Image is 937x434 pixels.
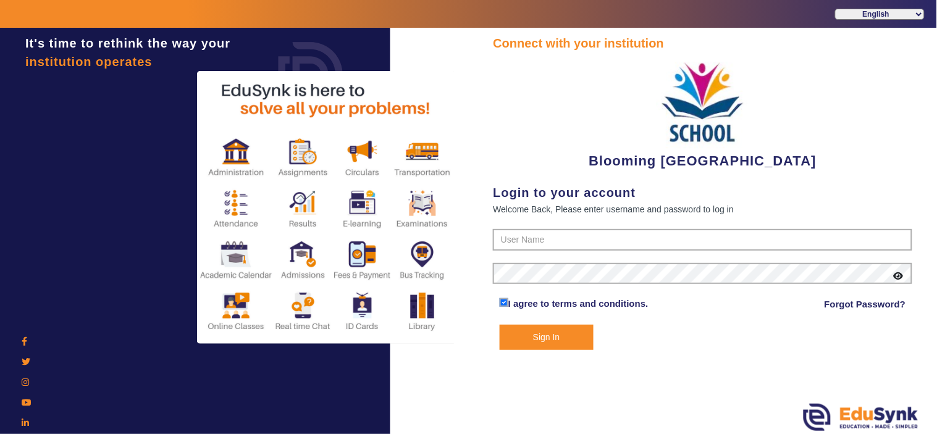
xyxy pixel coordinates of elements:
[25,36,230,50] span: It's time to rethink the way your
[493,202,912,217] div: Welcome Back, Please enter username and password to log in
[25,55,153,69] span: institution operates
[493,183,912,202] div: Login to your account
[197,71,456,344] img: login2.png
[264,28,357,120] img: login.png
[493,229,912,251] input: User Name
[657,52,749,151] img: 3e5c6726-73d6-4ac3-b917-621554bbe9c3
[493,34,912,52] div: Connect with your institution
[804,404,918,431] img: edusynk.png
[508,298,649,309] a: I agree to terms and conditions.
[825,297,906,312] a: Forgot Password?
[493,52,912,171] div: Blooming [GEOGRAPHIC_DATA]
[500,325,594,350] button: Sign In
